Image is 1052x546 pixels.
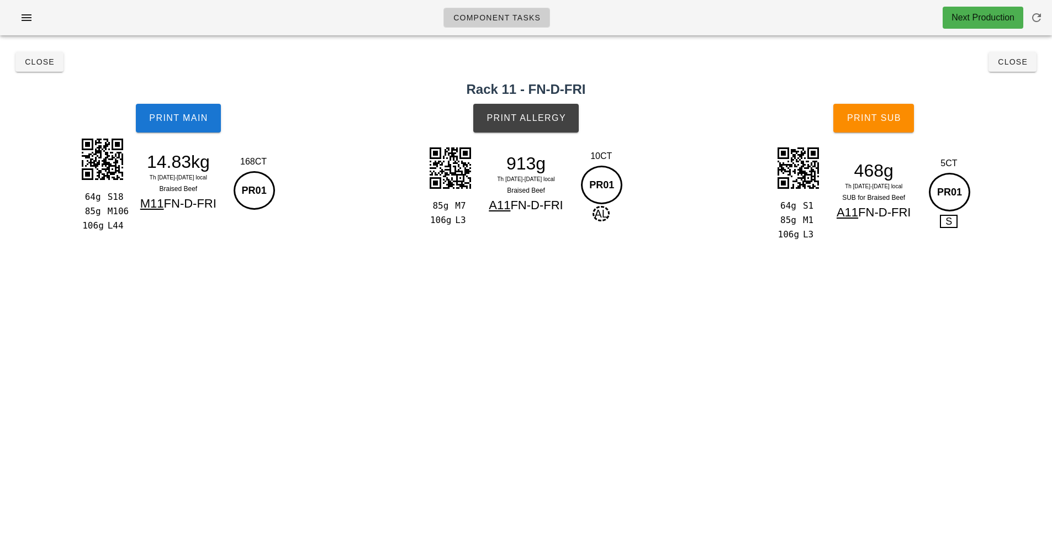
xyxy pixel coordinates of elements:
div: 913g [478,155,574,172]
div: L3 [799,227,821,242]
span: Component Tasks [453,13,541,22]
button: Print Sub [833,104,914,132]
div: PR01 [234,171,275,210]
div: 64g [80,190,103,204]
img: xvUz4Tan5dAAAAAElFTkSuQmCC [422,140,478,195]
img: Y1CiH5Ve1GCCFql0XqjGOj4rCthqiOqGCT97UcILuIVXEIIQsCpAaqNrcS4my+I5pJfVCVSQZGoi6C1aln6mprSRxRo5D4QFI... [770,140,826,195]
h2: Rack 11 - FN-D-FRI [7,79,1045,99]
div: L44 [103,219,126,233]
div: 106g [428,213,451,227]
div: Braised Beef [130,183,226,194]
div: PR01 [929,173,970,211]
button: Close [988,52,1037,72]
div: 106g [80,219,103,233]
span: Close [997,57,1028,66]
div: M1 [799,213,821,227]
div: S18 [103,190,126,204]
span: S [940,215,958,228]
span: Th [DATE]-[DATE] local [845,183,902,189]
span: A11 [837,205,858,219]
div: 14.83kg [130,153,226,170]
span: AL [593,206,609,221]
div: 10CT [578,150,624,163]
span: M11 [140,197,164,210]
button: Print Main [136,104,221,132]
div: L3 [451,213,473,227]
span: Print Main [149,113,208,123]
span: Print Sub [847,113,901,123]
span: Th [DATE]-[DATE] local [497,176,554,182]
span: FN-D-FRI [510,198,563,212]
button: Print Allergy [473,104,579,132]
span: FN-D-FRI [164,197,216,210]
div: S1 [799,199,821,213]
div: Next Production [951,11,1014,24]
div: 64g [776,199,799,213]
div: M7 [451,199,473,213]
a: Component Tasks [443,8,550,28]
div: 106g [776,227,799,242]
span: Th [DATE]-[DATE] local [150,174,207,181]
div: 468g [826,162,922,179]
span: Print Allergy [486,113,566,123]
div: 5CT [926,157,972,170]
span: FN-D-FRI [858,205,911,219]
button: Close [15,52,64,72]
img: pNUz6tQxPeAAAAAElFTkSuQmCC [75,131,130,187]
div: 85g [80,204,103,219]
div: Braised Beef [478,185,574,196]
div: 168CT [231,155,277,168]
div: SUB for Braised Beef [826,192,922,203]
span: Close [24,57,55,66]
div: 85g [776,213,799,227]
span: A11 [489,198,510,212]
div: 85g [428,199,451,213]
div: M106 [103,204,126,219]
div: PR01 [581,166,622,204]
